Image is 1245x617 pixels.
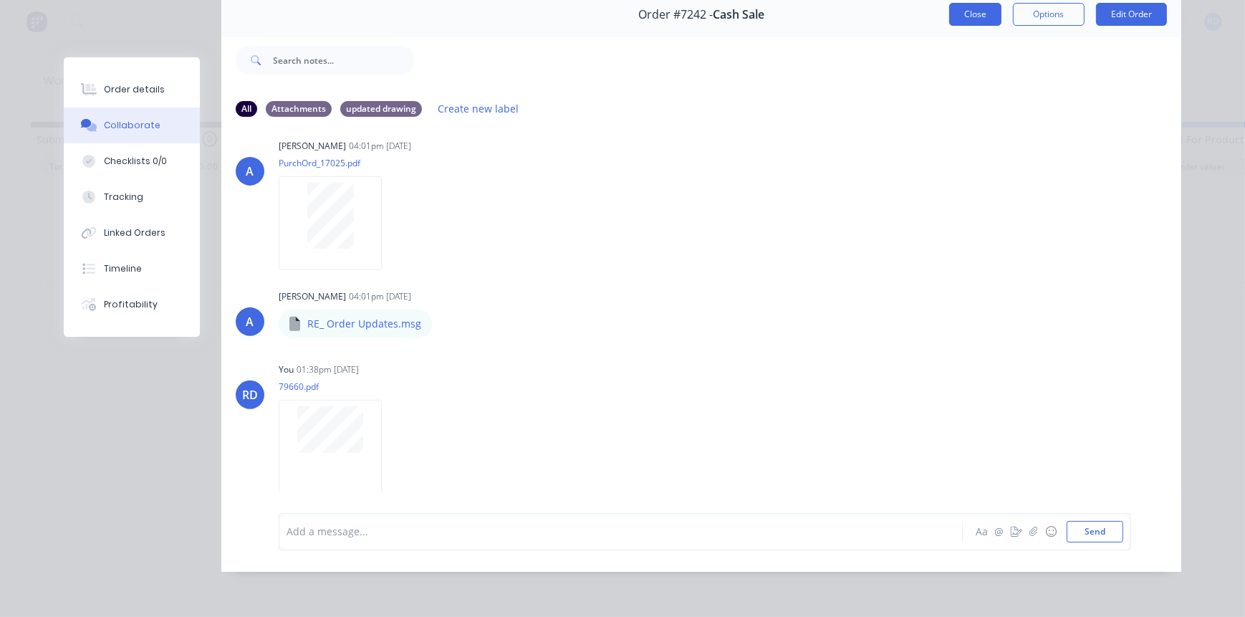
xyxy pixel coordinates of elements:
[307,317,421,331] p: RE_ Order Updates.msg
[242,386,258,403] div: RD
[64,215,200,251] button: Linked Orders
[64,179,200,215] button: Tracking
[104,155,167,168] div: Checklists 0/0
[246,163,254,180] div: A
[273,46,415,75] input: Search notes...
[297,363,359,376] div: 01:38pm [DATE]
[713,8,764,21] span: Cash Sale
[279,363,294,376] div: You
[1042,523,1059,540] button: ☺
[64,107,200,143] button: Collaborate
[266,101,332,117] div: Attachments
[64,287,200,322] button: Profitability
[949,3,1001,26] button: Close
[236,101,257,117] div: All
[279,140,346,153] div: [PERSON_NAME]
[1013,3,1085,26] button: Options
[104,191,143,204] div: Tracking
[1067,521,1123,542] button: Send
[246,313,254,330] div: A
[638,8,713,21] span: Order #7242 -
[349,290,411,303] div: 04:01pm [DATE]
[104,298,158,311] div: Profitability
[104,226,165,239] div: Linked Orders
[104,119,160,132] div: Collaborate
[104,262,142,275] div: Timeline
[974,523,991,540] button: Aa
[279,157,396,169] p: PurchOrd_17025.pdf
[64,72,200,107] button: Order details
[104,83,165,96] div: Order details
[64,143,200,179] button: Checklists 0/0
[279,290,346,303] div: [PERSON_NAME]
[991,523,1008,540] button: @
[1096,3,1167,26] button: Edit Order
[279,381,396,393] p: 79660.pdf
[431,99,527,118] button: Create new label
[64,251,200,287] button: Timeline
[340,101,422,117] div: updated drawing
[349,140,411,153] div: 04:01pm [DATE]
